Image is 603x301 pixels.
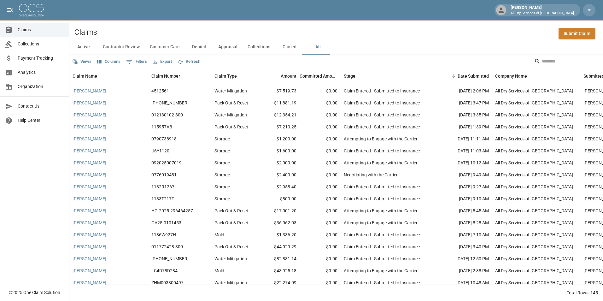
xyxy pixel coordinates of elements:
[214,148,230,154] div: Storage
[73,244,106,250] a: [PERSON_NAME]
[259,229,300,241] div: $1,336.20
[259,157,300,169] div: $2,000.00
[495,100,573,106] div: All Dry Services of Atlanta
[344,67,355,85] div: Stage
[214,184,230,190] div: Storage
[492,67,580,85] div: Company Name
[4,4,16,16] button: open drawer
[449,72,458,80] button: Sort
[73,148,106,154] a: [PERSON_NAME]
[344,100,420,106] div: Claim Entered - Submitted to Insurance
[300,145,341,157] div: $0.00
[214,88,247,94] div: Water Mitigation
[435,229,492,241] div: [DATE] 7:10 AM
[214,268,224,274] div: Mold
[151,232,176,238] div: 1186W927H
[259,145,300,157] div: $1,600.00
[341,67,435,85] div: Stage
[300,133,341,145] div: $0.00
[344,160,418,166] div: Attempting to Engage with the Carrier
[435,157,492,169] div: [DATE] 10:12 AM
[176,57,202,67] button: Refresh
[567,290,598,296] div: Total Rows: 145
[211,67,259,85] div: Claim Type
[214,160,230,166] div: Storage
[495,280,573,286] div: All Dry Services of Atlanta
[344,244,420,250] div: Claim Entered - Submitted to Insurance
[300,181,341,193] div: $0.00
[73,208,106,214] a: [PERSON_NAME]
[495,244,573,250] div: All Dry Services of Atlanta
[435,109,492,121] div: [DATE] 3:35 PM
[73,136,106,142] a: [PERSON_NAME]
[344,208,418,214] div: Attempting to Engage with the Carrier
[435,265,492,277] div: [DATE] 2:38 PM
[18,117,64,124] span: Help Center
[214,67,237,85] div: Claim Type
[151,112,183,118] div: 012130102-800
[300,169,341,181] div: $0.00
[96,57,122,67] button: Select columns
[435,133,492,145] div: [DATE] 11:11 AM
[148,67,211,85] div: Claim Number
[495,160,573,166] div: All Dry Services of Atlanta
[19,4,44,16] img: ocs-logo-white-transparent.png
[214,256,247,262] div: Water Mitigation
[74,28,97,37] h2: Claims
[73,160,106,166] a: [PERSON_NAME]
[300,109,341,121] div: $0.00
[281,67,296,85] div: Amount
[495,148,573,154] div: All Dry Services of Atlanta
[71,57,93,67] button: Views
[259,241,300,253] div: $44,029.29
[214,100,248,106] div: Pack Out & Reset
[495,208,573,214] div: All Dry Services of Atlanta
[435,97,492,109] div: [DATE] 3:47 PM
[300,229,341,241] div: $0.00
[559,28,595,39] a: Submit Claim
[243,39,275,55] button: Collections
[18,69,64,76] span: Analytics
[151,196,174,202] div: 1183T217T
[344,232,420,238] div: Claim Entered - Submitted to Insurance
[300,67,341,85] div: Committed Amount
[300,217,341,229] div: $0.00
[495,67,527,85] div: Company Name
[304,39,332,55] button: All
[151,67,180,85] div: Claim Number
[495,196,573,202] div: All Dry Services of Atlanta
[259,265,300,277] div: $43,925.18
[495,124,573,130] div: All Dry Services of Atlanta
[214,208,248,214] div: Pack Out & Reset
[73,232,106,238] a: [PERSON_NAME]
[300,67,337,85] div: Committed Amount
[435,205,492,217] div: [DATE] 8:45 AM
[458,67,489,85] div: Date Submitted
[344,172,398,178] div: Negotiating with the Carrier
[18,55,64,62] span: Payment Tracking
[259,133,300,145] div: $1,200.00
[18,83,64,90] span: Organization
[495,172,573,178] div: All Dry Services of Atlanta
[259,169,300,181] div: $2,400.00
[259,97,300,109] div: $11,881.19
[344,136,418,142] div: Attempting to Engage with the Carrier
[73,256,106,262] a: [PERSON_NAME]
[300,205,341,217] div: $0.00
[300,97,341,109] div: $0.00
[18,103,64,109] span: Contact Us
[151,160,182,166] div: 092025007019
[151,136,177,142] div: 0790738918
[259,181,300,193] div: $2,958.40
[300,241,341,253] div: $0.00
[18,27,64,33] span: Claims
[214,280,247,286] div: Water Mitigation
[98,39,145,55] button: Contractor Review
[259,217,300,229] div: $36,062.03
[344,112,420,118] div: Claim Entered - Submitted to Insurance
[151,88,169,94] div: 4512561
[508,4,577,16] div: [PERSON_NAME]
[185,39,213,55] button: Denied
[435,193,492,205] div: [DATE] 9:10 AM
[534,56,602,68] div: Search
